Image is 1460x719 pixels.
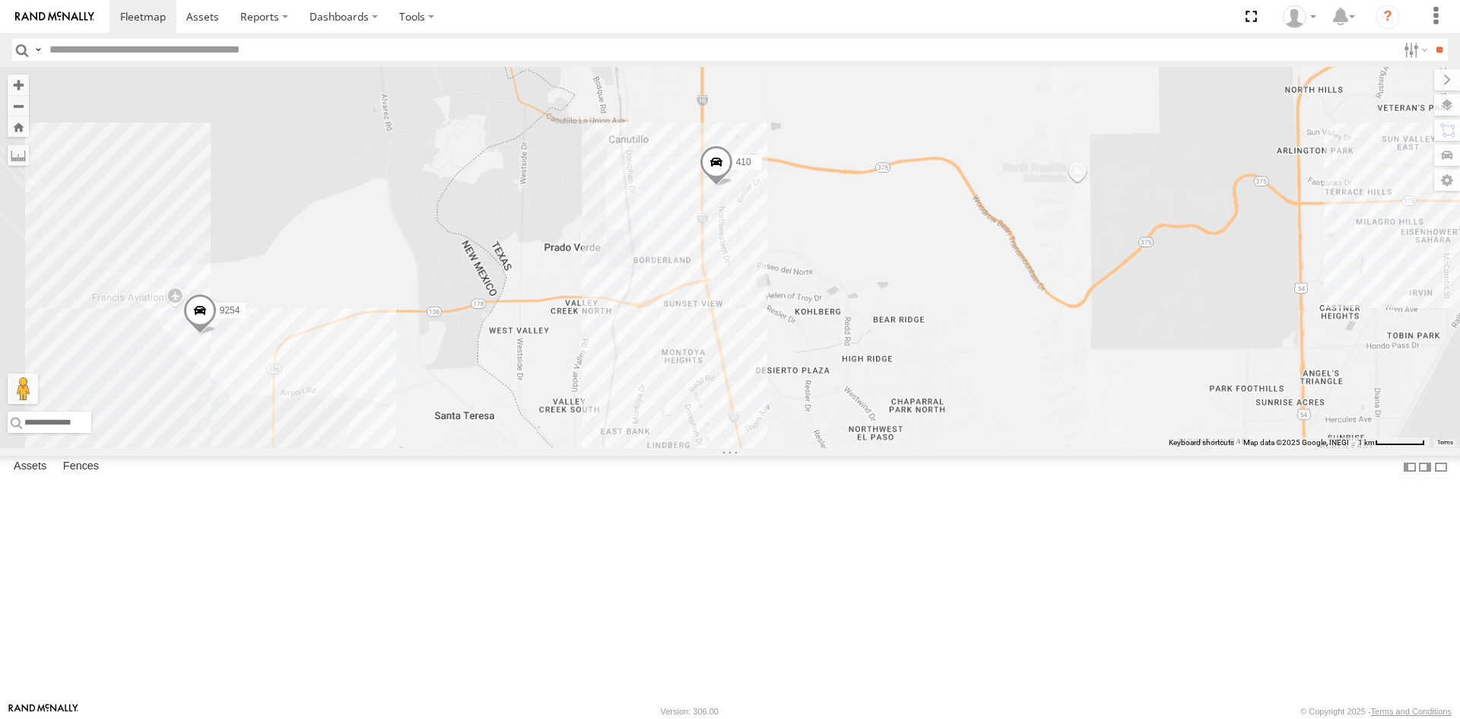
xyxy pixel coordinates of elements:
button: Zoom Home [8,116,29,137]
span: 9254 [220,304,240,315]
span: Map data ©2025 Google, INEGI [1243,438,1349,447]
button: Zoom out [8,95,29,116]
label: Assets [6,457,54,478]
label: Fences [56,457,106,478]
label: Search Filter Options [1398,39,1430,61]
button: Zoom in [8,75,29,95]
span: 410 [736,156,751,167]
div: Version: 306.00 [661,707,719,716]
span: 1 km [1358,438,1375,447]
label: Measure [8,145,29,166]
a: Visit our Website [8,704,78,719]
a: Terms and Conditions [1371,707,1452,716]
a: Terms (opens in new tab) [1437,440,1453,446]
div: © Copyright 2025 - [1300,707,1452,716]
label: Hide Summary Table [1433,456,1449,478]
img: rand-logo.svg [15,11,94,22]
label: Map Settings [1434,170,1460,191]
button: Keyboard shortcuts [1169,437,1234,448]
div: foxconn f [1277,5,1322,28]
label: Dock Summary Table to the Right [1417,456,1433,478]
i: ? [1376,5,1400,29]
button: Map Scale: 1 km per 62 pixels [1354,437,1430,448]
button: Drag Pegman onto the map to open Street View [8,374,38,404]
label: Search Query [32,39,44,61]
label: Dock Summary Table to the Left [1402,456,1417,478]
